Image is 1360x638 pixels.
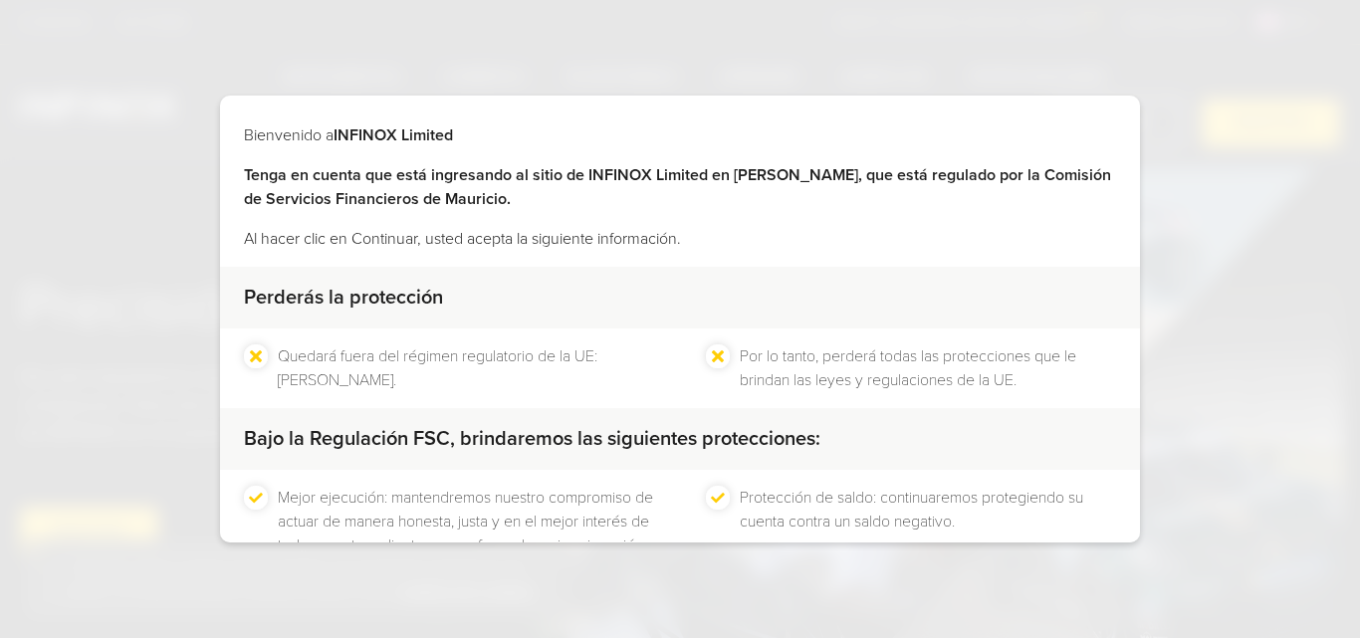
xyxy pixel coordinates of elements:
[244,125,334,145] font: Bienvenido a
[740,488,1083,532] font: Protección de saldo: continuaremos protegiendo su cuenta contra un saldo negativo.
[740,346,1076,390] font: Por lo tanto, perderá todas las protecciones que le brindan las leyes y regulaciones de la UE.
[244,165,1111,209] font: Tenga en cuenta que está ingresando al sitio de INFINOX Limited en [PERSON_NAME], que está regula...
[278,346,597,390] font: Quedará fuera del régimen regulatorio de la UE: [PERSON_NAME].
[334,125,453,145] font: INFINOX Limited
[244,286,443,310] font: Perderás la protección
[278,488,653,579] font: Mejor ejecución: mantendremos nuestro compromiso de actuar de manera honesta, justa y en el mejor...
[244,229,681,249] font: Al hacer clic en Continuar, usted acepta la siguiente información.
[244,427,820,451] font: Bajo la Regulación FSC, brindaremos las siguientes protecciones:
